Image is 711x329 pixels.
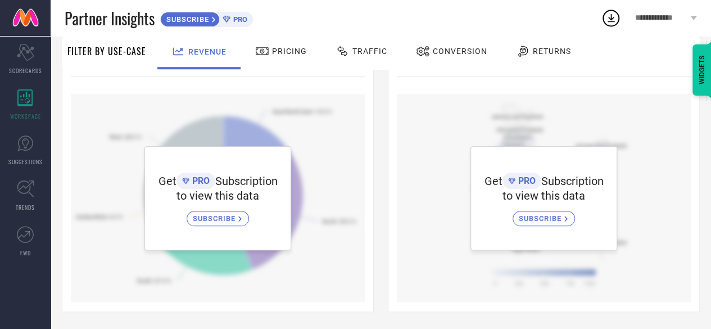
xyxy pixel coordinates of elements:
[541,174,604,188] span: Subscription
[8,157,43,166] span: SUGGESTIONS
[502,189,585,202] span: to view this data
[158,174,176,188] span: Get
[230,15,247,24] span: PRO
[10,112,41,120] span: WORKSPACE
[160,9,253,27] a: SUBSCRIBEPRO
[484,174,502,188] span: Get
[513,202,575,226] a: SUBSCRIBE
[189,175,210,186] span: PRO
[352,47,387,56] span: Traffic
[176,189,259,202] span: to view this data
[161,15,212,24] span: SUBSCRIBE
[188,47,227,56] span: Revenue
[16,203,35,211] span: TRENDS
[272,47,307,56] span: Pricing
[533,47,571,56] span: Returns
[20,249,31,257] span: FWD
[601,8,621,28] div: Open download list
[433,47,487,56] span: Conversion
[67,44,146,58] span: Filter By Use-Case
[215,174,278,188] span: Subscription
[519,214,564,223] span: SUBSCRIBE
[9,66,42,75] span: SCORECARDS
[515,175,536,186] span: PRO
[187,202,249,226] a: SUBSCRIBE
[65,7,155,30] span: Partner Insights
[193,214,238,223] span: SUBSCRIBE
